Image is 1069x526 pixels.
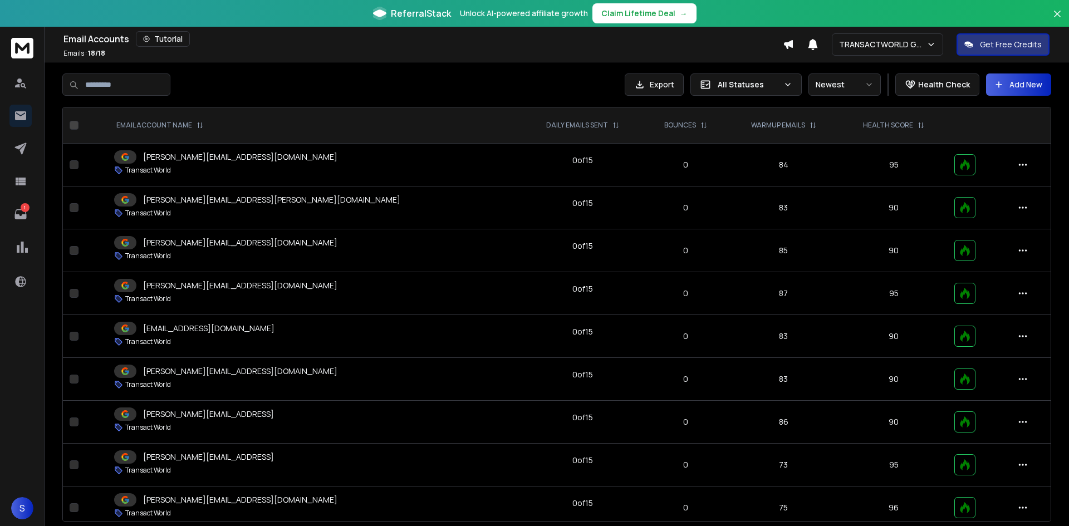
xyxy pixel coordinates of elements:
td: 95 [840,144,948,186]
p: [EMAIL_ADDRESS][DOMAIN_NAME] [143,323,274,334]
p: 0 [651,288,720,299]
div: 0 of 15 [572,198,593,209]
p: [PERSON_NAME][EMAIL_ADDRESS][PERSON_NAME][DOMAIN_NAME] [143,194,400,205]
p: Transact World [125,337,171,346]
p: 0 [651,331,720,342]
p: HEALTH SCORE [863,121,913,130]
p: 0 [651,202,720,213]
button: Health Check [895,73,979,96]
p: 0 [651,502,720,513]
p: Transact World [125,252,171,260]
div: 0 of 15 [572,283,593,294]
td: 90 [840,358,948,401]
p: 0 [651,373,720,385]
p: [PERSON_NAME][EMAIL_ADDRESS] [143,409,274,420]
button: Export [625,73,684,96]
p: Transact World [125,166,171,175]
p: DAILY EMAILS SENT [546,121,608,130]
div: 0 of 15 [572,240,593,252]
p: WARMUP EMAILS [751,121,805,130]
div: 0 of 15 [572,498,593,509]
td: 83 [727,358,840,401]
div: 0 of 15 [572,155,593,166]
div: EMAIL ACCOUNT NAME [116,121,203,130]
p: All Statuses [718,79,779,90]
p: [PERSON_NAME][EMAIL_ADDRESS][DOMAIN_NAME] [143,280,337,291]
p: 0 [651,459,720,470]
button: S [11,497,33,519]
td: 95 [840,272,948,315]
span: ReferralStack [391,7,451,20]
p: [PERSON_NAME][EMAIL_ADDRESS] [143,451,274,463]
span: → [680,8,688,19]
button: Newest [808,73,881,96]
p: TRANSACTWORLD GROUP [839,39,926,50]
p: Transact World [125,509,171,518]
td: 95 [840,444,948,486]
p: 1 [21,203,30,212]
button: Get Free Credits [957,33,1050,56]
p: Emails : [63,49,105,58]
button: Tutorial [136,31,190,47]
td: 83 [727,186,840,229]
td: 87 [727,272,840,315]
a: 1 [9,203,32,225]
div: Email Accounts [63,31,783,47]
p: Unlock AI-powered affiliate growth [460,8,588,19]
p: BOUNCES [664,121,696,130]
td: 83 [727,315,840,358]
p: Transact World [125,209,171,218]
td: 84 [727,144,840,186]
p: 0 [651,245,720,256]
p: 0 [651,416,720,427]
td: 90 [840,401,948,444]
p: Transact World [125,466,171,475]
p: [PERSON_NAME][EMAIL_ADDRESS][DOMAIN_NAME] [143,366,337,377]
p: 0 [651,159,720,170]
p: [PERSON_NAME][EMAIL_ADDRESS][DOMAIN_NAME] [143,494,337,505]
p: [PERSON_NAME][EMAIL_ADDRESS][DOMAIN_NAME] [143,237,337,248]
button: Close banner [1050,7,1065,33]
td: 90 [840,315,948,358]
button: Add New [986,73,1051,96]
div: 0 of 15 [572,412,593,423]
p: Transact World [125,423,171,432]
td: 86 [727,401,840,444]
td: 90 [840,186,948,229]
p: Health Check [918,79,970,90]
td: 90 [840,229,948,272]
p: Transact World [125,294,171,303]
div: 0 of 15 [572,369,593,380]
button: Claim Lifetime Deal→ [592,3,697,23]
p: [PERSON_NAME][EMAIL_ADDRESS][DOMAIN_NAME] [143,151,337,163]
td: 73 [727,444,840,486]
p: Get Free Credits [980,39,1042,50]
td: 85 [727,229,840,272]
span: 18 / 18 [88,48,105,58]
p: Transact World [125,380,171,389]
div: 0 of 15 [572,326,593,337]
div: 0 of 15 [572,455,593,466]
